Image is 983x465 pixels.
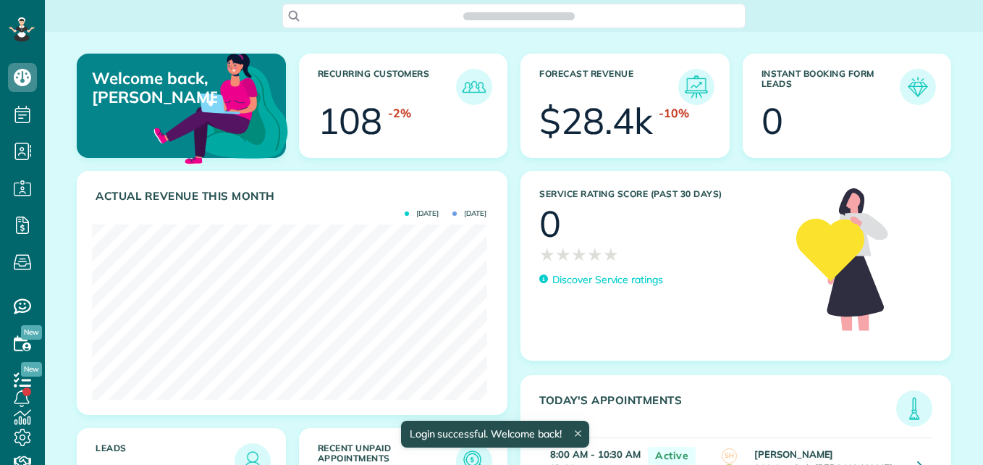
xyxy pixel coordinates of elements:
[571,242,587,267] span: ★
[722,448,737,464] span: SH
[400,421,588,448] div: Login successful. Welcome back!
[478,9,560,23] span: Search ZenMaid…
[539,394,896,427] h3: Today's Appointments
[754,448,834,460] strong: [PERSON_NAME]
[900,394,929,423] img: icon_todays_appointments-901f7ab196bb0bea1936b74009e4eb5ffbc2d2711fa7634e0d609ed5ef32b18b.png
[388,105,411,122] div: -2%
[405,210,439,217] span: [DATE]
[587,242,603,267] span: ★
[539,242,555,267] span: ★
[603,242,619,267] span: ★
[552,272,663,288] p: Discover Service ratings
[539,206,561,242] div: 0
[318,69,457,105] h3: Recurring Customers
[659,105,689,122] div: -10%
[761,69,900,105] h3: Instant Booking Form Leads
[539,103,653,139] div: $28.4k
[151,37,291,177] img: dashboard_welcome-42a62b7d889689a78055ac9021e634bf52bae3f8056760290aed330b23ab8690.png
[539,189,782,199] h3: Service Rating score (past 30 days)
[903,72,932,101] img: icon_form_leads-04211a6a04a5b2264e4ee56bc0799ec3eb69b7e499cbb523a139df1d13a81ae0.png
[648,447,696,465] span: Active
[550,448,641,460] strong: 8:00 AM - 10:30 AM
[92,69,217,107] p: Welcome back, [PERSON_NAME]!
[318,103,383,139] div: 108
[452,210,486,217] span: [DATE]
[682,72,711,101] img: icon_forecast_revenue-8c13a41c7ed35a8dcfafea3cbb826a0462acb37728057bba2d056411b612bbbe.png
[555,242,571,267] span: ★
[21,325,42,340] span: New
[761,103,783,139] div: 0
[539,272,663,288] a: Discover Service ratings
[21,362,42,377] span: New
[96,190,492,203] h3: Actual Revenue this month
[539,69,678,105] h3: Forecast Revenue
[460,72,489,101] img: icon_recurring_customers-cf858462ba22bcd05b5a5880d41d6543d210077de5bb9ebc9590e49fd87d84ed.png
